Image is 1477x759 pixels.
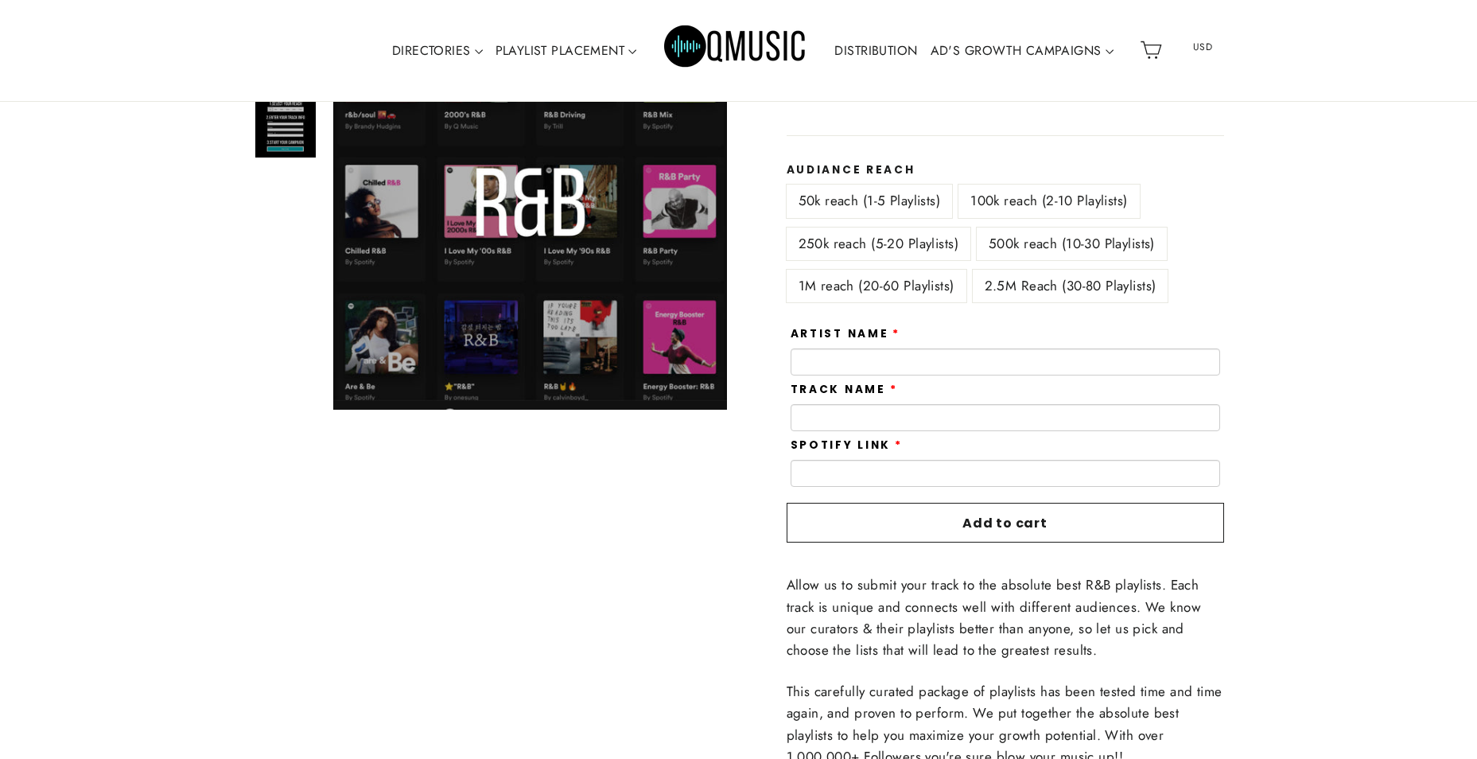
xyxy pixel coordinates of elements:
div: Primary [338,4,1133,97]
a: AD'S GROWTH CAMPAIGNS [924,33,1120,69]
label: 50k reach (1-5 Playlists) [787,185,953,217]
span: Add to cart [962,514,1048,532]
label: Spotify Link [791,439,903,452]
img: R&B Playlist Placement [255,97,316,158]
label: 1M reach (20-60 Playlists) [787,270,966,302]
label: 100k reach (2-10 Playlists) [958,185,1139,217]
label: Artist Name [791,328,901,341]
label: 2.5M Reach (30-80 Playlists) [973,270,1168,302]
img: Q Music Promotions [664,14,807,86]
a: PLAYLIST PLACEMENT [489,33,643,69]
button: Add to cart [787,503,1224,543]
a: DISTRIBUTION [828,33,923,69]
label: 500k reach (10-30 Playlists) [977,228,1167,260]
label: Track Name [791,383,898,396]
a: DIRECTORIES [386,33,489,69]
span: Allow us to submit your track to the absolute best R&B playlists. Each track is unique and connec... [787,575,1201,660]
span: USD [1172,35,1233,59]
label: Audiance Reach [787,164,1224,177]
label: 250k reach (5-20 Playlists) [787,228,970,260]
